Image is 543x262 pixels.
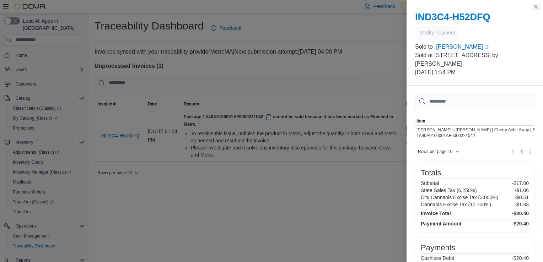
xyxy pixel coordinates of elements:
h4: -$20.40 [512,221,529,226]
button: Close this dialog [532,2,540,11]
button: Previous page [509,147,517,156]
h4: Payment Amount [421,221,462,226]
h3: Payments [421,244,456,252]
button: Rows per page:10 [415,147,462,156]
h6: City Cannabis Excise Tax (3.000%) [421,195,498,200]
h6: Subtotal [421,180,439,186]
p: -$1.06 [515,187,529,193]
span: Rows per page : 10 [418,149,452,154]
span: Item [416,118,425,124]
h6: State Sales Tax (6.250%) [421,187,477,193]
button: Next page [526,147,534,156]
svg: External link [484,45,489,49]
div: Sold to [415,43,435,51]
h4: Invoice Total [421,211,451,216]
p: -$0.51 [515,195,529,200]
h6: Cashless Debit [421,255,454,261]
p: -$1.83 [515,202,529,207]
ul: Pagination for table: MemoryTable from EuiInMemoryTable [517,146,526,157]
nav: Pagination for table: MemoryTable from EuiInMemoryTable [509,146,534,157]
p: -$20.40 [512,255,529,261]
p: [DATE] 1:54 PM [415,68,534,77]
span: Modify Payment [419,29,455,36]
h2: IND3C4-H52DFQ [415,11,534,23]
input: This is a search bar. As you type, the results lower in the page will automatically filter. [415,94,534,108]
span: 1 [520,148,523,155]
p: -$17.00 [512,180,529,186]
h6: Cannabis Excise Tax (10.750%) [421,202,491,207]
button: Modify Payment [415,26,459,40]
p: Sold at [STREET_ADDRESS] by [PERSON_NAME] [415,51,534,68]
h4: -$20.40 [512,211,529,216]
button: Page 1 of 1 [517,146,526,157]
a: [PERSON_NAME]External link [436,43,534,51]
h3: Totals [421,169,441,177]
